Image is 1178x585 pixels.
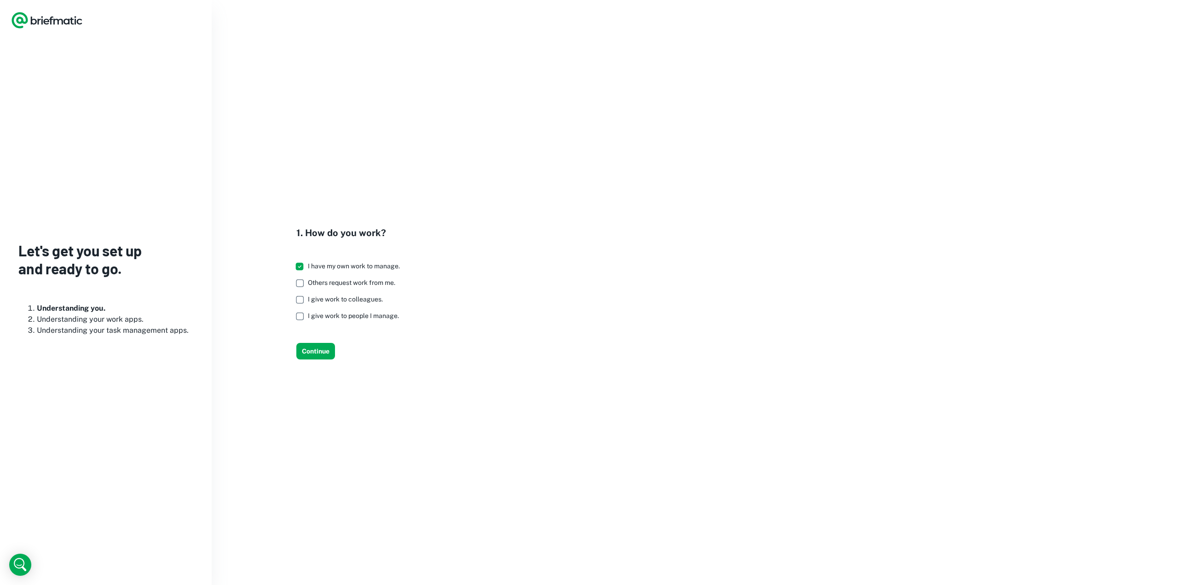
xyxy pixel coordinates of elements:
h3: Let's get you set up and ready to go. [18,242,193,277]
a: Logo [11,11,83,29]
li: Understanding your work apps. [37,314,193,325]
li: Understanding your task management apps. [37,325,193,336]
span: I have my own work to manage. [308,262,400,270]
b: Understanding you. [37,304,105,313]
span: Others request work from me. [308,279,395,286]
div: Open Intercom Messenger [9,554,31,576]
span: I give work to people I manage. [308,312,399,319]
button: Continue [296,343,335,359]
h4: 1. How do you work? [296,226,407,240]
span: I give work to colleagues. [308,295,383,303]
